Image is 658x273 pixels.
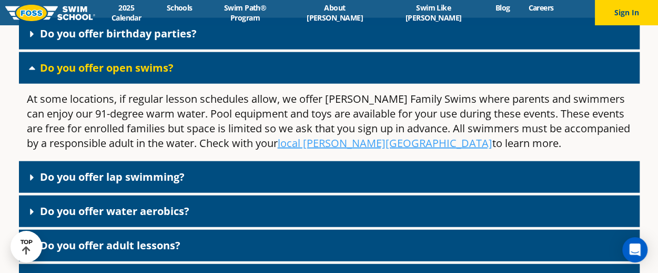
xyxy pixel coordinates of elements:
[40,26,197,41] a: Do you offer birthday parties?
[519,3,563,13] a: Careers
[40,238,180,252] a: Do you offer adult lessons?
[486,3,519,13] a: Blog
[19,18,640,50] div: Do you offer birthday parties?
[40,204,189,218] a: Do you offer water aerobics?
[40,61,174,75] a: Do you offer open swims?
[19,161,640,193] div: Do you offer lap swimming?
[40,170,185,184] a: Do you offer lap swimming?
[19,52,640,84] div: Do you offer open swims?
[622,237,647,262] div: Open Intercom Messenger
[21,239,33,255] div: TOP
[381,3,486,23] a: Swim Like [PERSON_NAME]
[5,5,95,21] img: FOSS Swim School Logo
[95,3,157,23] a: 2025 Calendar
[19,230,640,261] div: Do you offer adult lessons?
[19,84,640,159] div: Do you offer open swims?
[19,196,640,227] div: Do you offer water aerobics?
[289,3,381,23] a: About [PERSON_NAME]
[27,92,630,150] span: At some locations, if regular lesson schedules allow, we offer [PERSON_NAME] Family Swims where p...
[201,3,289,23] a: Swim Path® Program
[278,136,492,150] a: local [PERSON_NAME][GEOGRAPHIC_DATA]
[157,3,201,13] a: Schools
